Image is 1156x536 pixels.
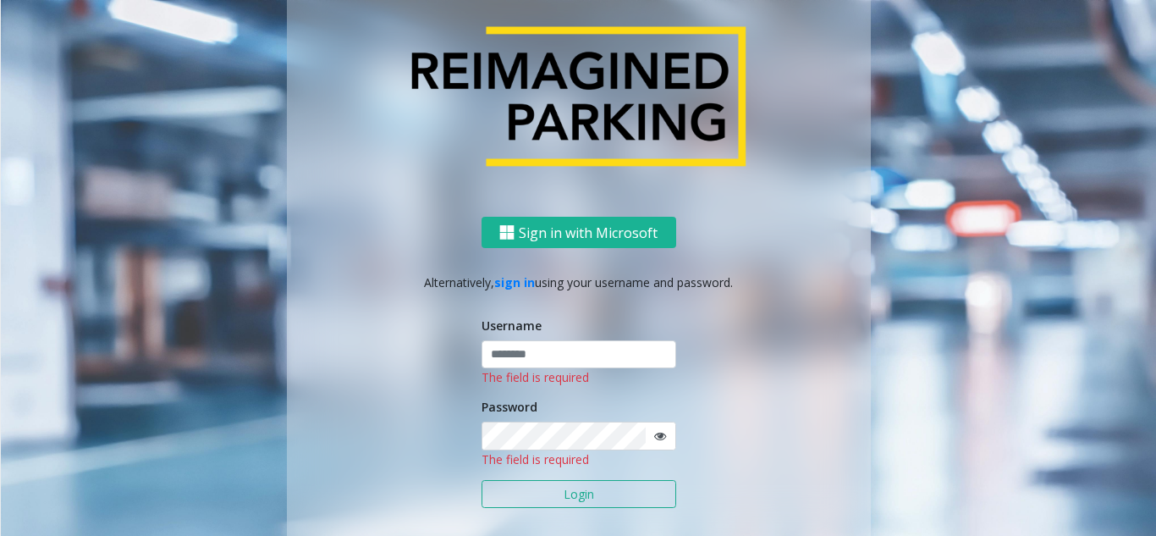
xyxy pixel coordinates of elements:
[482,217,676,248] button: Sign in with Microsoft
[482,480,676,509] button: Login
[304,274,854,291] p: Alternatively, using your username and password.
[482,451,589,467] span: The field is required
[494,274,535,290] a: sign in
[482,369,589,385] span: The field is required
[482,317,542,334] label: Username
[482,398,537,416] label: Password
